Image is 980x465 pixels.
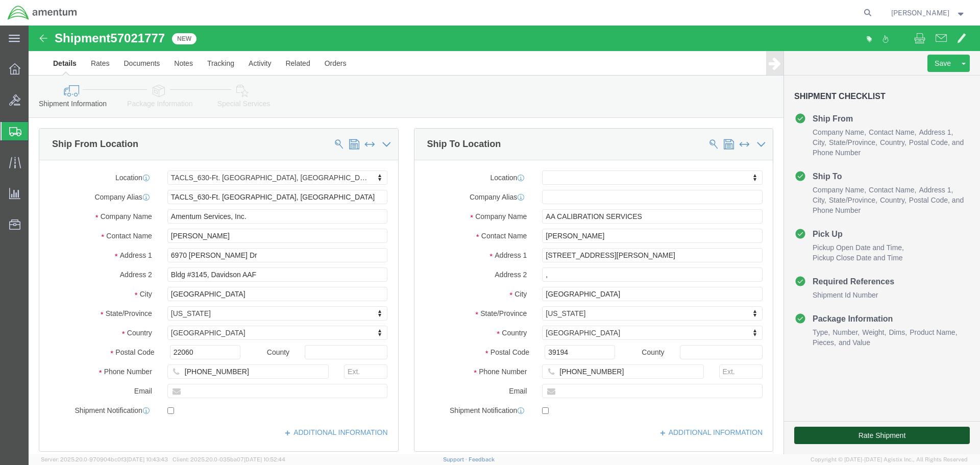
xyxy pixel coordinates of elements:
[811,455,968,464] span: Copyright © [DATE]-[DATE] Agistix Inc., All Rights Reserved
[127,456,168,462] span: [DATE] 10:43:43
[443,456,469,462] a: Support
[7,5,78,20] img: logo
[244,456,285,462] span: [DATE] 10:52:44
[469,456,495,462] a: Feedback
[173,456,285,462] span: Client: 2025.20.0-035ba07
[41,456,168,462] span: Server: 2025.20.0-970904bc0f3
[891,7,949,18] span: Bobby Allison
[29,26,980,454] iframe: FS Legacy Container
[891,7,966,19] button: [PERSON_NAME]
